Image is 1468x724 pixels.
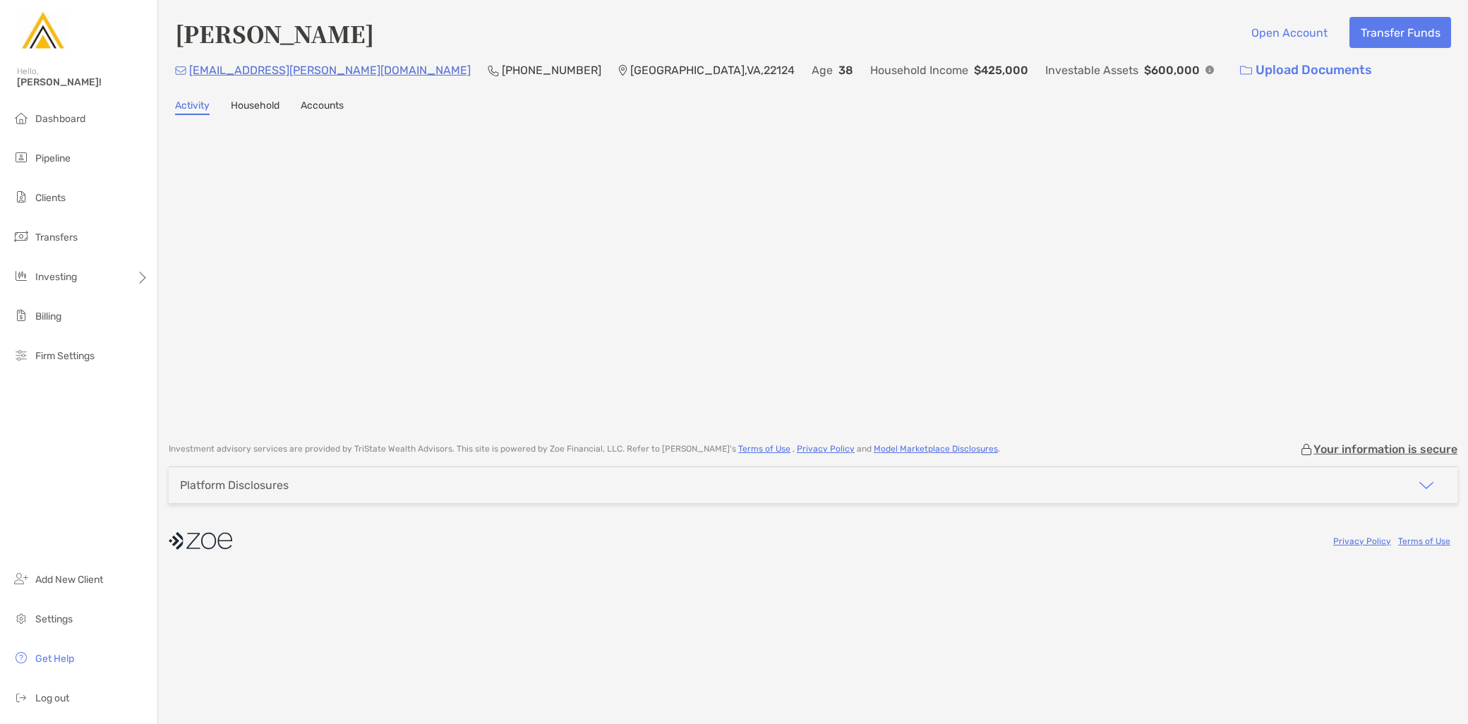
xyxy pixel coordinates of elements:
[13,610,30,627] img: settings icon
[169,444,1000,454] p: Investment advisory services are provided by TriState Wealth Advisors . This site is powered by Z...
[35,613,73,625] span: Settings
[35,231,78,243] span: Transfers
[13,346,30,363] img: firm-settings icon
[35,192,66,204] span: Clients
[797,444,855,454] a: Privacy Policy
[630,61,795,79] p: [GEOGRAPHIC_DATA] , VA , 22124
[870,61,968,79] p: Household Income
[35,310,61,322] span: Billing
[13,109,30,126] img: dashboard icon
[231,99,279,115] a: Household
[13,188,30,205] img: clients icon
[180,478,289,492] div: Platform Disclosures
[13,649,30,666] img: get-help icon
[17,76,149,88] span: [PERSON_NAME]!
[1231,55,1381,85] a: Upload Documents
[13,570,30,587] img: add_new_client icon
[13,228,30,245] img: transfers icon
[189,61,471,79] p: [EMAIL_ADDRESS][PERSON_NAME][DOMAIN_NAME]
[13,307,30,324] img: billing icon
[169,525,232,557] img: company logo
[838,61,853,79] p: 38
[175,17,374,49] h4: [PERSON_NAME]
[1205,66,1214,74] img: Info Icon
[1349,17,1451,48] button: Transfer Funds
[35,574,103,586] span: Add New Client
[35,653,74,665] span: Get Help
[1333,536,1391,546] a: Privacy Policy
[1240,66,1252,76] img: button icon
[974,61,1028,79] p: $425,000
[175,99,210,115] a: Activity
[1398,536,1450,546] a: Terms of Use
[13,149,30,166] img: pipeline icon
[502,61,601,79] p: [PHONE_NUMBER]
[1144,61,1200,79] p: $600,000
[17,6,68,56] img: Zoe Logo
[618,65,627,76] img: Location Icon
[175,66,186,75] img: Email Icon
[13,267,30,284] img: investing icon
[35,692,69,704] span: Log out
[812,61,833,79] p: Age
[1045,61,1138,79] p: Investable Assets
[35,113,85,125] span: Dashboard
[35,152,71,164] span: Pipeline
[13,689,30,706] img: logout icon
[301,99,344,115] a: Accounts
[35,271,77,283] span: Investing
[35,350,95,362] span: Firm Settings
[738,444,790,454] a: Terms of Use
[1240,17,1338,48] button: Open Account
[1418,477,1435,494] img: icon arrow
[874,444,998,454] a: Model Marketplace Disclosures
[488,65,499,76] img: Phone Icon
[1313,442,1457,456] p: Your information is secure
